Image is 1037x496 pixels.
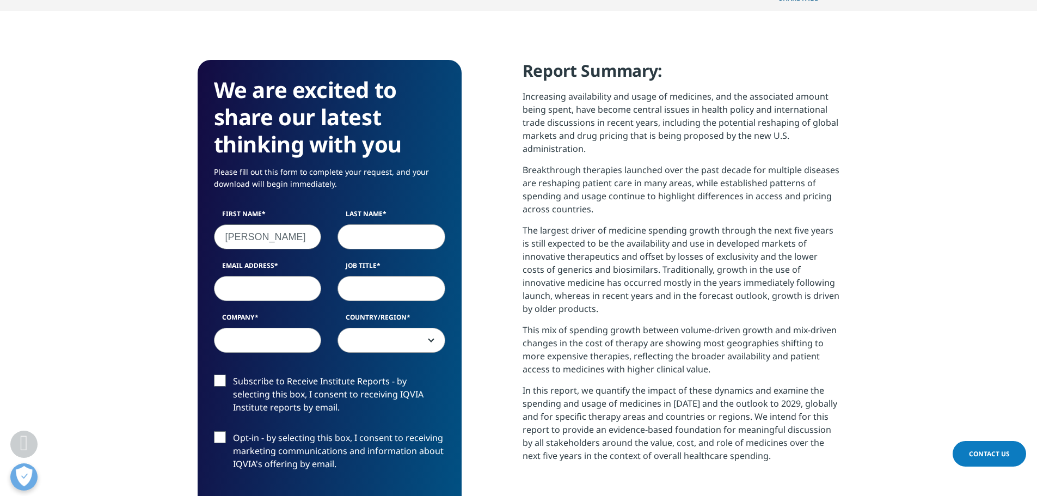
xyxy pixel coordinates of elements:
[523,163,840,224] p: Breakthrough therapies launched over the past decade for multiple diseases are reshaping patient ...
[214,313,322,328] label: Company
[523,384,840,470] p: In this report, we quantify the impact of these dynamics and examine the spending and usage of me...
[523,224,840,323] p: The largest driver of medicine spending growth through the next five years is still expected to b...
[10,463,38,491] button: Open Preferences
[214,76,445,158] h3: We are excited to share our latest thinking with you
[338,209,445,224] label: Last Name
[523,323,840,384] p: This mix of spending growth between volume-driven growth and mix-driven changes in the cost of th...
[214,431,445,476] label: Opt-in - by selecting this box, I consent to receiving marketing communications and information a...
[953,441,1026,467] a: Contact Us
[214,261,322,276] label: Email Address
[969,449,1010,458] span: Contact Us
[523,60,840,90] h4: Report Summary:
[338,261,445,276] label: Job Title
[338,313,445,328] label: Country/Region
[523,90,840,163] p: Increasing availability and usage of medicines, and the associated amount being spent, have becom...
[214,209,322,224] label: First Name
[214,166,445,198] p: Please fill out this form to complete your request, and your download will begin immediately.
[214,375,445,420] label: Subscribe to Receive Institute Reports - by selecting this box, I consent to receiving IQVIA Inst...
